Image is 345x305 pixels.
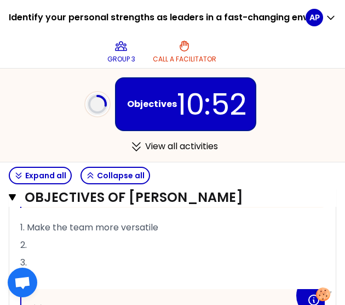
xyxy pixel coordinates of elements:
button: Group 3 [103,35,140,68]
button: Call a facilitator [148,35,221,68]
div: Objectives [127,98,177,111]
div: View all activities [76,135,269,157]
button: AP [306,9,336,26]
p: 10:52 [177,83,246,126]
span: 2. [20,239,27,251]
h3: Objectives of [PERSON_NAME] [25,189,298,206]
button: Expand all [9,167,72,184]
p: Group 3 [107,55,135,64]
p: Call a facilitator [153,55,216,64]
span: 3. [20,256,27,269]
button: Objectives of [PERSON_NAME] [9,189,336,206]
div: Open chat [8,268,37,297]
button: Collapse all [81,167,150,184]
p: AP [309,12,320,23]
span: 1. Make the team more versatile [20,221,158,234]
